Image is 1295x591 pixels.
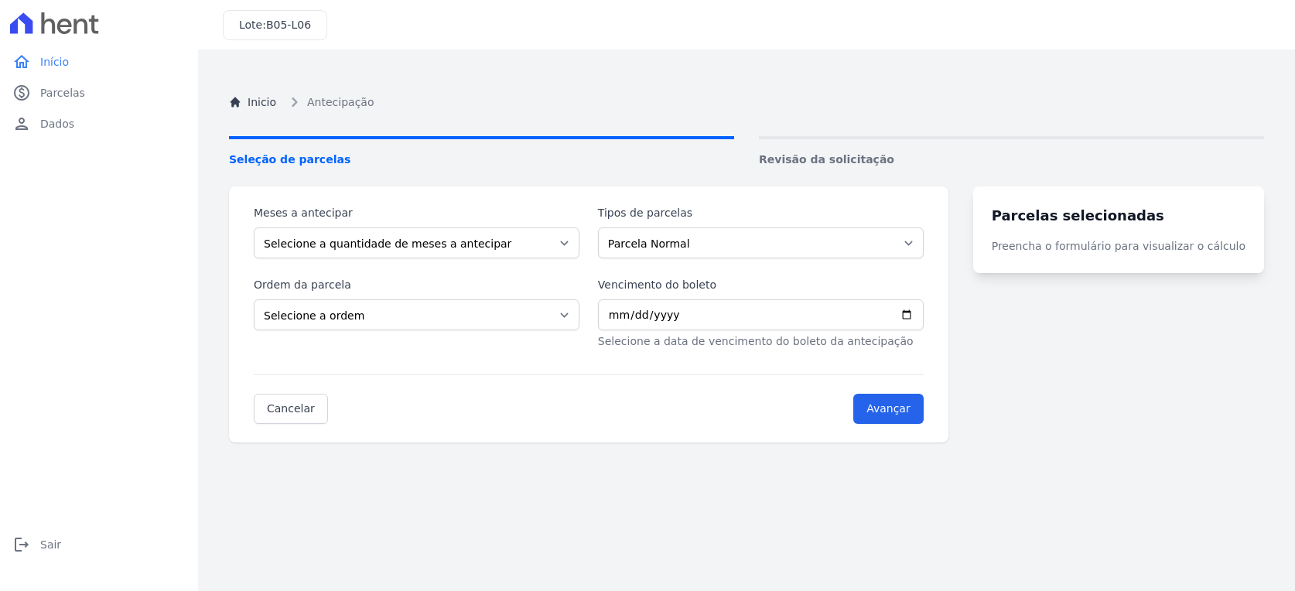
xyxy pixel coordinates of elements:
[229,94,276,111] a: Inicio
[40,116,74,132] span: Dados
[12,114,31,133] i: person
[254,205,579,221] label: Meses a antecipar
[229,136,1264,168] nav: Progress
[239,17,311,33] h3: Lote:
[992,205,1245,226] h3: Parcelas selecionadas
[307,94,374,111] span: Antecipação
[12,84,31,102] i: paid
[266,19,311,31] span: B05-L06
[229,152,734,168] span: Seleção de parcelas
[40,85,85,101] span: Parcelas
[853,394,924,424] input: Avançar
[598,205,924,221] label: Tipos de parcelas
[598,277,924,293] label: Vencimento do boleto
[229,93,1264,111] nav: Breadcrumb
[12,53,31,71] i: home
[40,54,69,70] span: Início
[12,535,31,554] i: logout
[6,108,192,139] a: personDados
[40,537,61,552] span: Sair
[254,277,579,293] label: Ordem da parcela
[992,238,1245,255] p: Preencha o formulário para visualizar o cálculo
[598,333,924,350] p: Selecione a data de vencimento do boleto da antecipação
[6,77,192,108] a: paidParcelas
[6,46,192,77] a: homeInício
[6,529,192,560] a: logoutSair
[759,152,1264,168] span: Revisão da solicitação
[254,394,328,424] a: Cancelar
